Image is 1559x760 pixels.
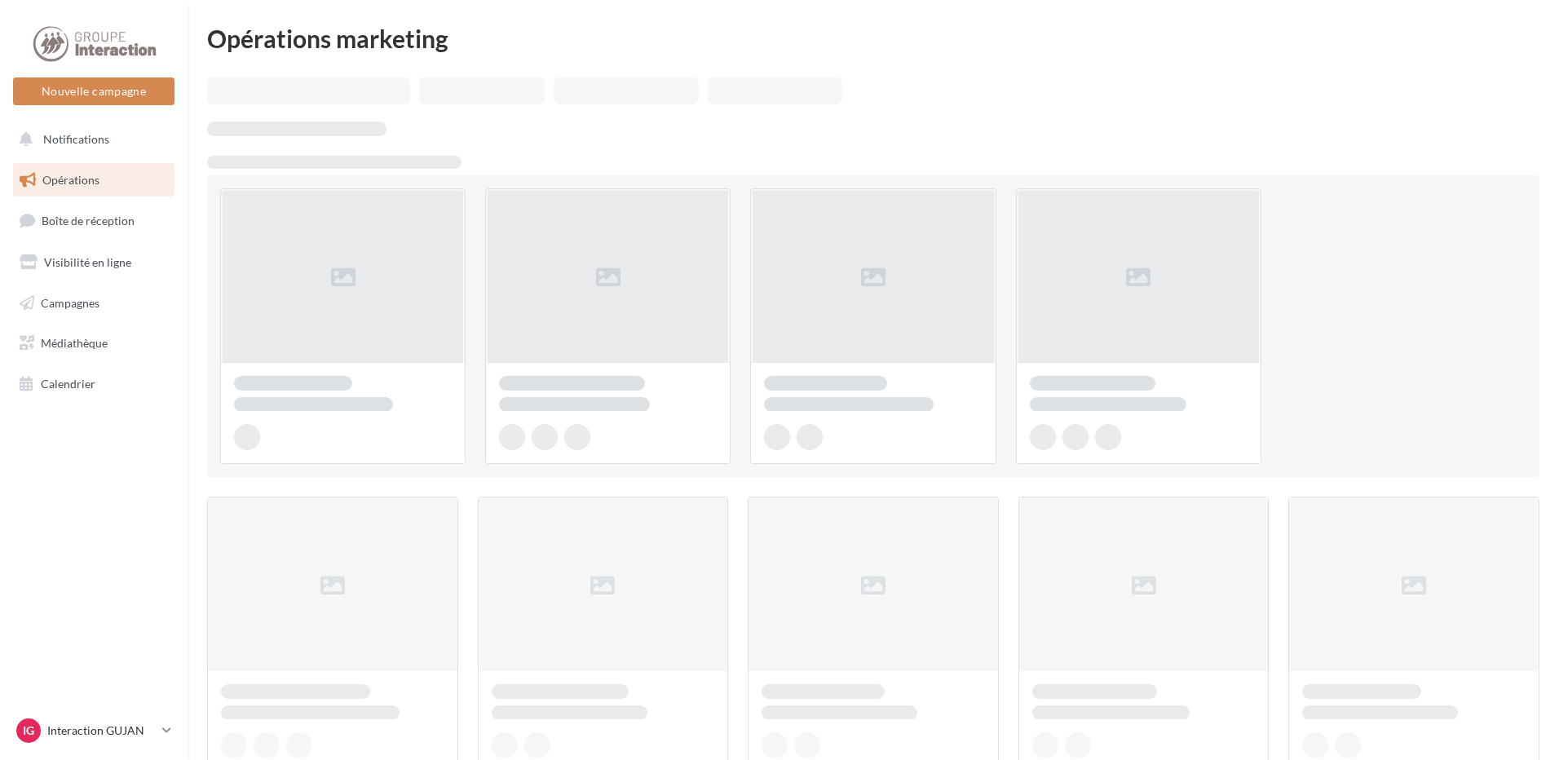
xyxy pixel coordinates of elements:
[23,722,34,739] span: IG
[43,132,109,146] span: Notifications
[207,26,1539,51] div: Opérations marketing
[41,295,99,309] span: Campagnes
[10,326,178,360] a: Médiathèque
[10,367,178,401] a: Calendrier
[10,163,178,197] a: Opérations
[13,77,174,105] button: Nouvelle campagne
[47,722,156,739] p: Interaction GUJAN
[10,122,171,157] button: Notifications
[13,715,174,746] a: IG Interaction GUJAN
[44,255,131,269] span: Visibilité en ligne
[41,377,95,391] span: Calendrier
[10,245,178,280] a: Visibilité en ligne
[10,203,178,238] a: Boîte de réception
[10,286,178,320] a: Campagnes
[42,214,135,228] span: Boîte de réception
[42,173,99,187] span: Opérations
[41,336,108,350] span: Médiathèque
